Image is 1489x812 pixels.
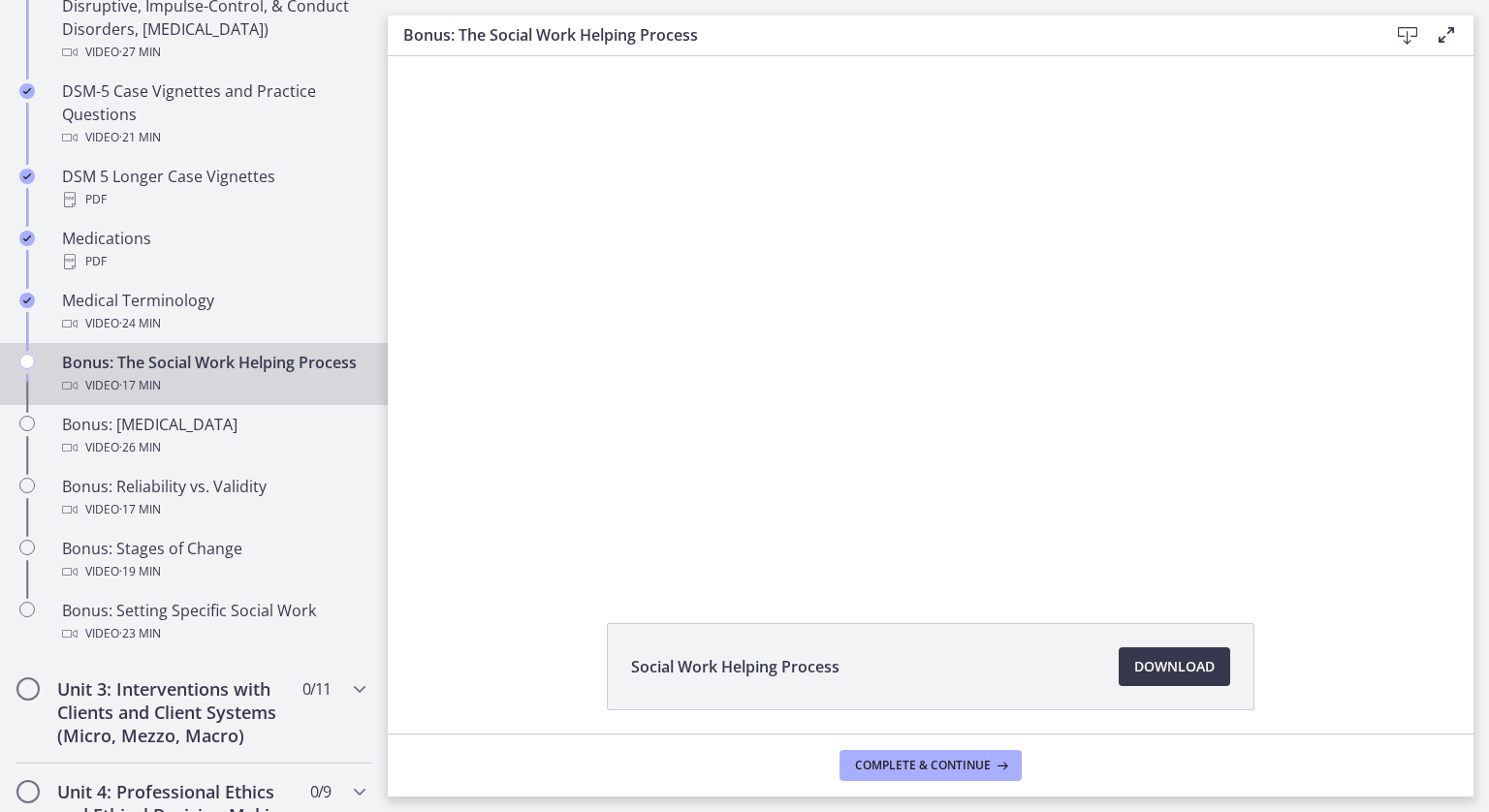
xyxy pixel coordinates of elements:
h2: Unit 3: Interventions with Clients and Client Systems (Micro, Mezzo, Macro) [57,677,294,747]
div: PDF [62,250,364,273]
div: Bonus: Stages of Change [62,537,364,583]
i: Completed [19,231,35,246]
div: Video [62,374,364,397]
i: Completed [19,293,35,308]
div: Medical Terminology [62,289,364,335]
div: Video [62,498,364,521]
div: Bonus: Setting Specific Social Work [62,599,364,645]
button: Complete & continue [840,750,1022,781]
div: Bonus: Reliability vs. Validity [62,475,364,521]
div: Bonus: [MEDICAL_DATA] [62,413,364,459]
div: Video [62,41,364,64]
span: · 19 min [119,560,161,583]
div: DSM-5 Case Vignettes and Practice Questions [62,79,364,149]
div: Video [62,436,364,459]
div: Video [62,622,364,645]
span: · 27 min [119,41,161,64]
span: Complete & continue [855,758,991,773]
a: Download [1119,647,1230,686]
span: · 26 min [119,436,161,459]
span: Social Work Helping Process [631,655,840,678]
span: · 21 min [119,126,161,149]
div: DSM 5 Longer Case Vignettes [62,165,364,211]
div: Video [62,126,364,149]
span: · 17 min [119,498,161,521]
div: Bonus: The Social Work Helping Process [62,351,364,397]
div: PDF [62,188,364,211]
span: · 17 min [119,374,161,397]
span: Download [1134,655,1215,678]
iframe: Video Lesson [388,56,1473,578]
i: Completed [19,169,35,184]
span: 0 / 11 [302,677,331,701]
span: · 24 min [119,312,161,335]
h3: Bonus: The Social Work Helping Process [403,23,1357,47]
span: 0 / 9 [310,780,331,803]
i: Completed [19,83,35,99]
span: · 23 min [119,622,161,645]
div: Medications [62,227,364,273]
div: Video [62,312,364,335]
div: Video [62,560,364,583]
